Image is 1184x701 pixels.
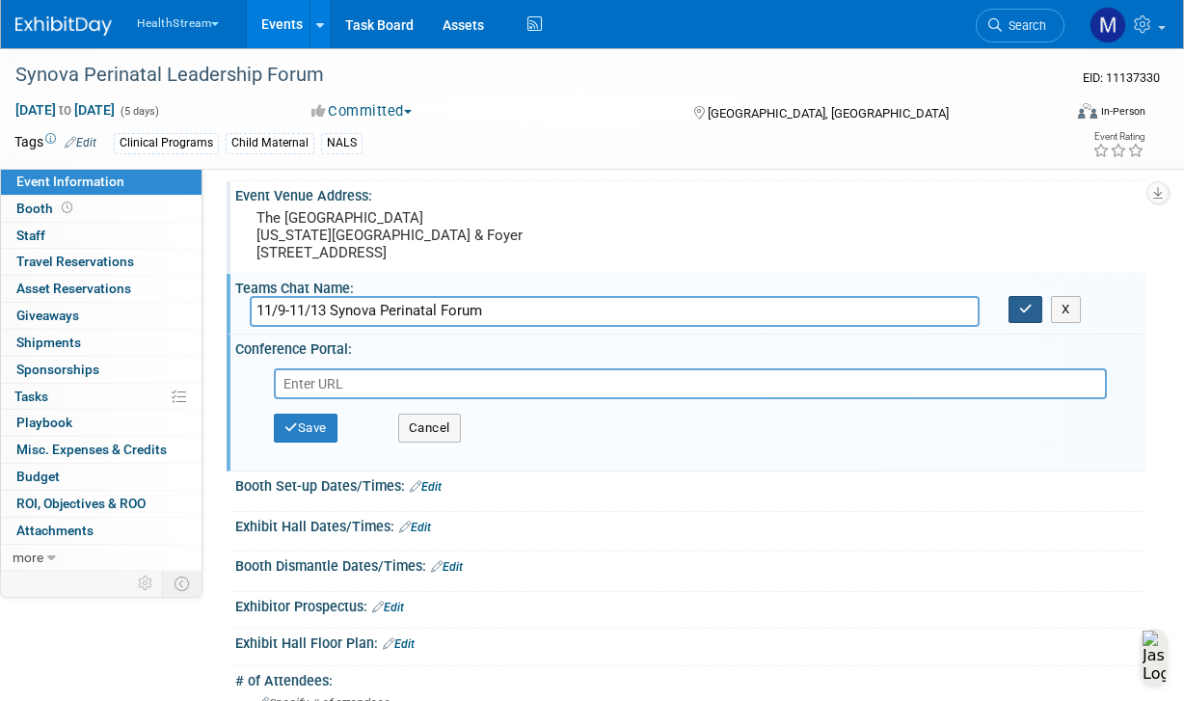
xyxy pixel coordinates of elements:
[16,308,79,323] span: Giveaways
[129,571,163,596] td: Personalize Event Tab Strip
[1,491,202,517] a: ROI, Objectives & ROO
[274,368,1107,399] input: Enter URL
[16,228,45,243] span: Staff
[1,384,202,410] a: Tasks
[235,335,1145,359] div: Conference Portal:
[15,16,112,36] img: ExhibitDay
[1,169,202,195] a: Event Information
[226,133,314,153] div: Child Maternal
[1078,103,1097,119] img: Format-Inperson.png
[256,209,593,261] pre: The [GEOGRAPHIC_DATA] [US_STATE][GEOGRAPHIC_DATA] & Foyer [STREET_ADDRESS]
[1,249,202,275] a: Travel Reservations
[1,410,202,436] a: Playbook
[1,464,202,490] a: Budget
[163,571,202,596] td: Toggle Event Tabs
[1,223,202,249] a: Staff
[16,174,124,189] span: Event Information
[58,201,76,215] span: Booth not reserved yet
[1100,104,1145,119] div: In-Person
[16,415,72,430] span: Playbook
[1,437,202,463] a: Misc. Expenses & Credits
[235,181,1145,205] div: Event Venue Address:
[16,442,167,457] span: Misc. Expenses & Credits
[383,637,415,651] a: Edit
[399,521,431,534] a: Edit
[1,330,202,356] a: Shipments
[16,335,81,350] span: Shipments
[235,472,1145,497] div: Booth Set-up Dates/Times:
[16,469,60,484] span: Budget
[14,101,116,119] span: [DATE] [DATE]
[235,592,1145,617] div: Exhibitor Prospectus:
[1,545,202,571] a: more
[1,196,202,222] a: Booth
[235,552,1145,577] div: Booth Dismantle Dates/Times:
[976,9,1064,42] a: Search
[410,480,442,494] a: Edit
[114,133,219,153] div: Clinical Programs
[65,136,96,149] a: Edit
[1092,132,1144,142] div: Event Rating
[321,133,363,153] div: NALS
[16,496,146,511] span: ROI, Objectives & ROO
[708,106,949,121] span: [GEOGRAPHIC_DATA], [GEOGRAPHIC_DATA]
[13,550,43,565] span: more
[431,560,463,574] a: Edit
[1,276,202,302] a: Asset Reservations
[1,518,202,544] a: Attachments
[16,362,99,377] span: Sponsorships
[16,523,94,538] span: Attachments
[9,58,1049,93] div: Synova Perinatal Leadership Forum
[398,414,461,443] button: Cancel
[235,512,1145,537] div: Exhibit Hall Dates/Times:
[56,102,74,118] span: to
[982,100,1146,129] div: Event Format
[235,629,1145,654] div: Exhibit Hall Floor Plan:
[1002,18,1046,33] span: Search
[305,101,419,121] button: Committed
[274,414,337,443] button: Save
[1090,7,1126,43] img: Maya Storry
[1083,70,1160,85] span: Event ID: 11137330
[372,601,404,614] a: Edit
[1,303,202,329] a: Giveaways
[16,201,76,216] span: Booth
[16,254,134,269] span: Travel Reservations
[235,666,1145,690] div: # of Attendees:
[235,274,1145,298] div: Teams Chat Name:
[1,357,202,383] a: Sponsorships
[14,389,48,404] span: Tasks
[119,105,159,118] span: (5 days)
[1051,296,1081,323] button: X
[14,132,96,154] td: Tags
[16,281,131,296] span: Asset Reservations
